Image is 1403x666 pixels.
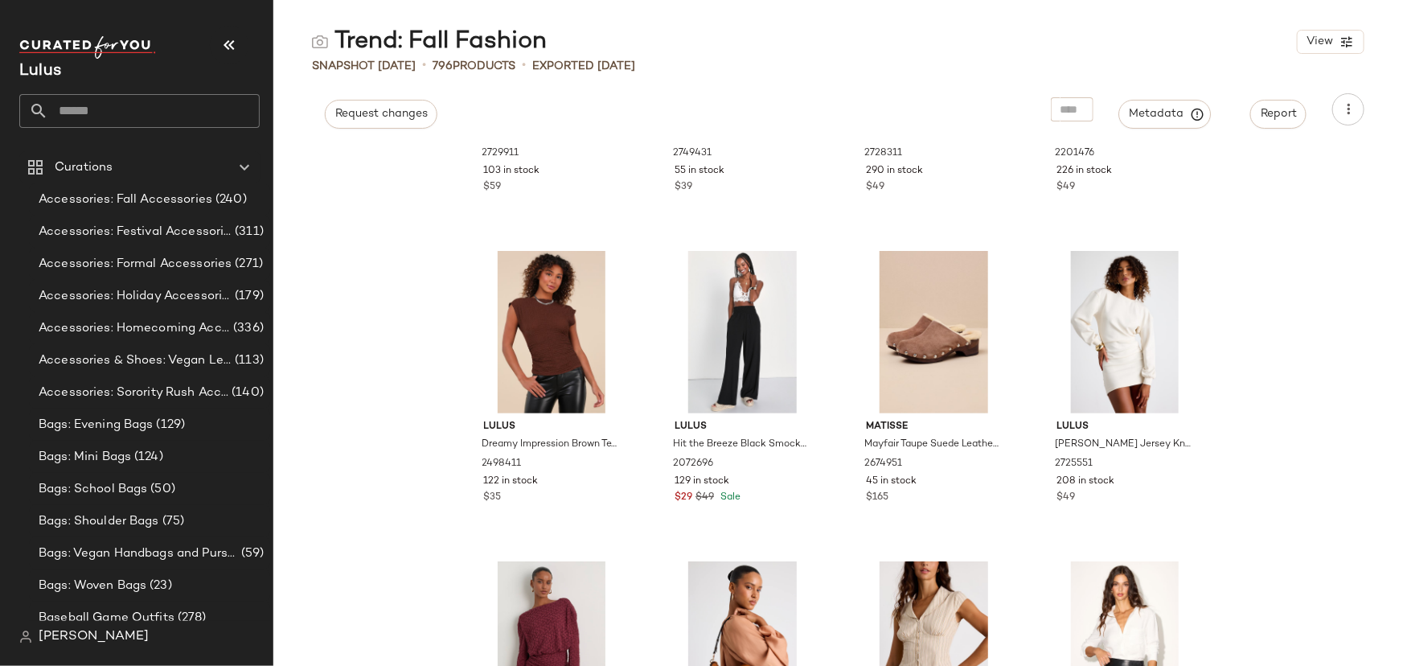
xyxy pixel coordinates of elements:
span: (113) [232,351,264,370]
button: Metadata [1119,100,1212,129]
span: $35 [484,491,502,505]
span: (50) [147,480,175,499]
div: Products [433,58,515,75]
span: (75) [159,512,185,531]
span: $49 [866,180,884,195]
span: $39 [675,180,692,195]
span: 2725551 [1055,457,1093,471]
span: Accessories & Shoes: Vegan Leather [39,351,232,370]
span: 55 in stock [675,164,724,179]
button: View [1297,30,1364,54]
span: 45 in stock [866,475,917,489]
span: (140) [228,384,264,402]
span: (124) [131,448,163,467]
span: 2728311 [864,146,902,161]
span: Bags: School Bags [39,480,147,499]
span: (59) [238,545,264,563]
span: (278) [174,609,207,627]
span: 2729911 [482,146,519,161]
span: (129) [154,416,186,434]
span: Mayfair Taupe Suede Leather Studded Clogs [864,438,1000,452]
button: Request changes [325,100,437,129]
span: 129 in stock [675,475,729,489]
span: $59 [484,180,502,195]
span: (240) [212,191,247,209]
img: 10148321_2072696.jpg [662,251,823,413]
img: cfy_white_logo.C9jOOHJF.svg [19,36,156,59]
span: Accessories: Fall Accessories [39,191,212,209]
span: [PERSON_NAME] Jersey Knit Long Sleeve Mini Dress [1055,438,1191,452]
span: Bags: Woven Bags [39,577,146,595]
span: Request changes [334,108,428,121]
span: $49 [695,491,714,505]
span: Dreamy Impression Brown Textured Cap Sleeve Top [482,438,618,452]
span: Matisse [866,420,1002,434]
span: Accessories: Sorority Rush Accessories [39,384,228,402]
span: • [522,56,526,76]
span: Lulus [675,420,810,434]
span: (311) [232,223,264,241]
span: (179) [232,287,264,306]
span: (271) [232,255,263,273]
span: 796 [433,60,453,72]
span: Hit the Breeze Black Smocked Wide-Leg Pants [673,438,809,452]
span: Lulus [1056,420,1192,434]
button: Report [1250,100,1307,129]
div: Trend: Fall Fashion [312,26,547,58]
span: 2201476 [1055,146,1094,161]
span: Snapshot [DATE] [312,58,416,75]
span: Bags: Mini Bags [39,448,131,467]
p: Exported [DATE] [532,58,635,75]
span: $165 [866,491,888,505]
span: (23) [146,577,172,595]
span: $49 [1056,180,1075,195]
span: 290 in stock [866,164,923,179]
span: $49 [1056,491,1075,505]
span: 2072696 [673,457,713,471]
span: 2749431 [673,146,712,161]
span: Bags: Shoulder Bags [39,512,159,531]
span: Accessories: Homecoming Accessories [39,319,230,338]
span: Lulus [484,420,620,434]
span: [PERSON_NAME] [39,627,149,647]
span: Bags: Vegan Handbags and Purses [39,545,238,563]
span: • [422,56,426,76]
span: 122 in stock [484,475,539,489]
span: 226 in stock [1056,164,1112,179]
img: 2725551_01_hero_2025-09-16.jpg [1044,251,1205,413]
span: Report [1260,108,1297,121]
span: 208 in stock [1056,475,1114,489]
span: Accessories: Festival Accessories [39,223,232,241]
span: $29 [675,491,692,505]
span: Metadata [1129,107,1202,121]
span: Curations [55,158,113,177]
span: (336) [230,319,264,338]
img: svg%3e [312,34,328,50]
span: Accessories: Formal Accessories [39,255,232,273]
span: 2498411 [482,457,522,471]
span: 103 in stock [484,164,540,179]
span: Bags: Evening Bags [39,416,154,434]
img: 2674951_02_front_2025-09-19.jpg [853,251,1015,413]
span: Current Company Name [19,63,61,80]
img: 12312621_2498411.jpg [471,251,633,413]
span: Sale [717,492,740,503]
span: 2674951 [864,457,902,471]
img: svg%3e [19,631,32,643]
span: View [1306,35,1333,48]
span: Baseball Game Outfits [39,609,174,627]
span: Accessories: Holiday Accessories [39,287,232,306]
